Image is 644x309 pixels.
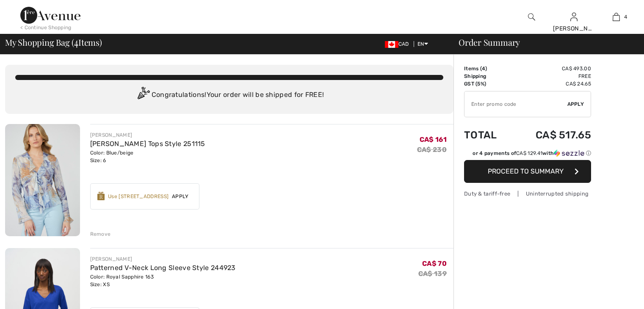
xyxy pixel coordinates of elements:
input: Promo code [464,91,567,117]
img: Sezzle [554,149,584,157]
a: [PERSON_NAME] Tops Style 251115 [90,140,205,148]
span: 4 [74,36,78,47]
span: CA$ 129.41 [516,150,542,156]
span: CA$ 70 [422,259,447,268]
div: Color: Blue/beige Size: 6 [90,149,205,164]
td: Free [511,72,591,80]
div: Use [STREET_ADDRESS] [108,193,169,200]
s: CA$ 230 [417,146,447,154]
span: Apply [567,100,584,108]
div: [PERSON_NAME] [90,131,205,139]
img: 1ère Avenue [20,7,80,24]
span: 4 [482,66,485,72]
div: or 4 payments of with [473,149,591,157]
span: 4 [624,13,627,21]
img: Reward-Logo.svg [97,192,105,200]
img: Canadian Dollar [385,41,398,48]
div: Order Summary [448,38,639,47]
td: GST (5%) [464,80,511,88]
img: search the website [528,12,535,22]
img: Frank Lyman Tops Style 251115 [5,124,80,236]
a: Sign In [570,13,578,21]
div: Congratulations! Your order will be shipped for FREE! [15,87,443,104]
span: Proceed to Summary [488,167,564,175]
span: Apply [169,193,192,200]
div: Color: Royal Sapphire 163 Size: XS [90,273,236,288]
span: CAD [385,41,412,47]
a: 4 [595,12,637,22]
img: Congratulation2.svg [135,87,152,104]
img: My Bag [613,12,620,22]
s: CA$ 139 [418,270,447,278]
button: Proceed to Summary [464,160,591,183]
div: Remove [90,230,111,238]
span: CA$ 161 [420,135,447,143]
td: CA$ 493.00 [511,65,591,72]
a: Patterned V-Neck Long Sleeve Style 244923 [90,264,236,272]
span: My Shopping Bag ( Items) [5,38,102,47]
div: [PERSON_NAME] [90,255,236,263]
td: Total [464,121,511,149]
div: Duty & tariff-free | Uninterrupted shipping [464,190,591,198]
td: Items ( ) [464,65,511,72]
img: My Info [570,12,578,22]
td: CA$ 517.65 [511,121,591,149]
td: CA$ 24.65 [511,80,591,88]
div: < Continue Shopping [20,24,72,31]
span: EN [417,41,428,47]
td: Shipping [464,72,511,80]
div: [PERSON_NAME] [553,24,594,33]
div: or 4 payments ofCA$ 129.41withSezzle Click to learn more about Sezzle [464,149,591,160]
